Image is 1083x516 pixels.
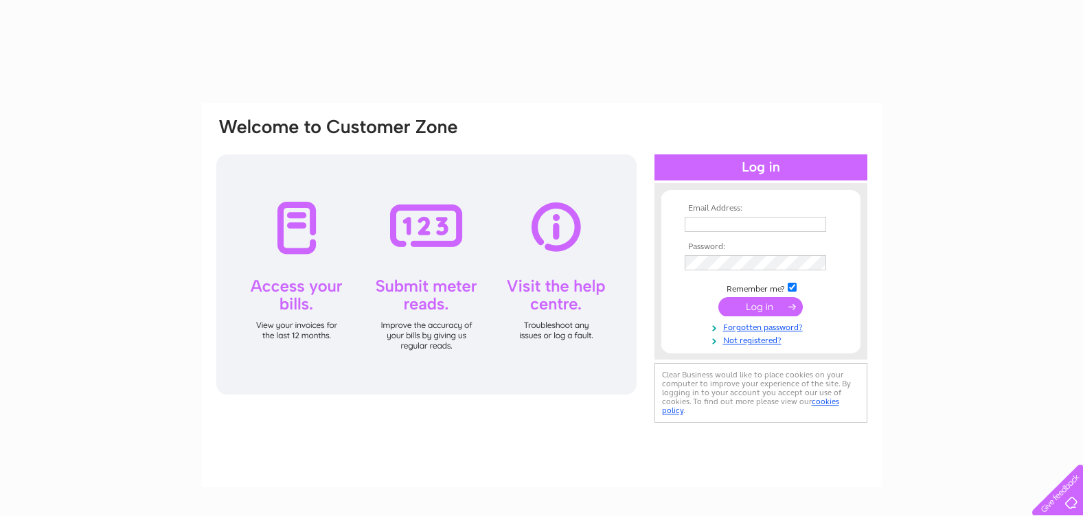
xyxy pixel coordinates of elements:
[662,397,839,415] a: cookies policy
[810,219,821,230] img: npw-badge-icon-locked.svg
[718,297,803,316] input: Submit
[685,320,841,333] a: Forgotten password?
[654,363,867,423] div: Clear Business would like to place cookies on your computer to improve your experience of the sit...
[810,258,821,269] img: npw-badge-icon-locked.svg
[681,281,841,294] td: Remember me?
[685,333,841,346] a: Not registered?
[681,242,841,252] th: Password:
[681,204,841,213] th: Email Address:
